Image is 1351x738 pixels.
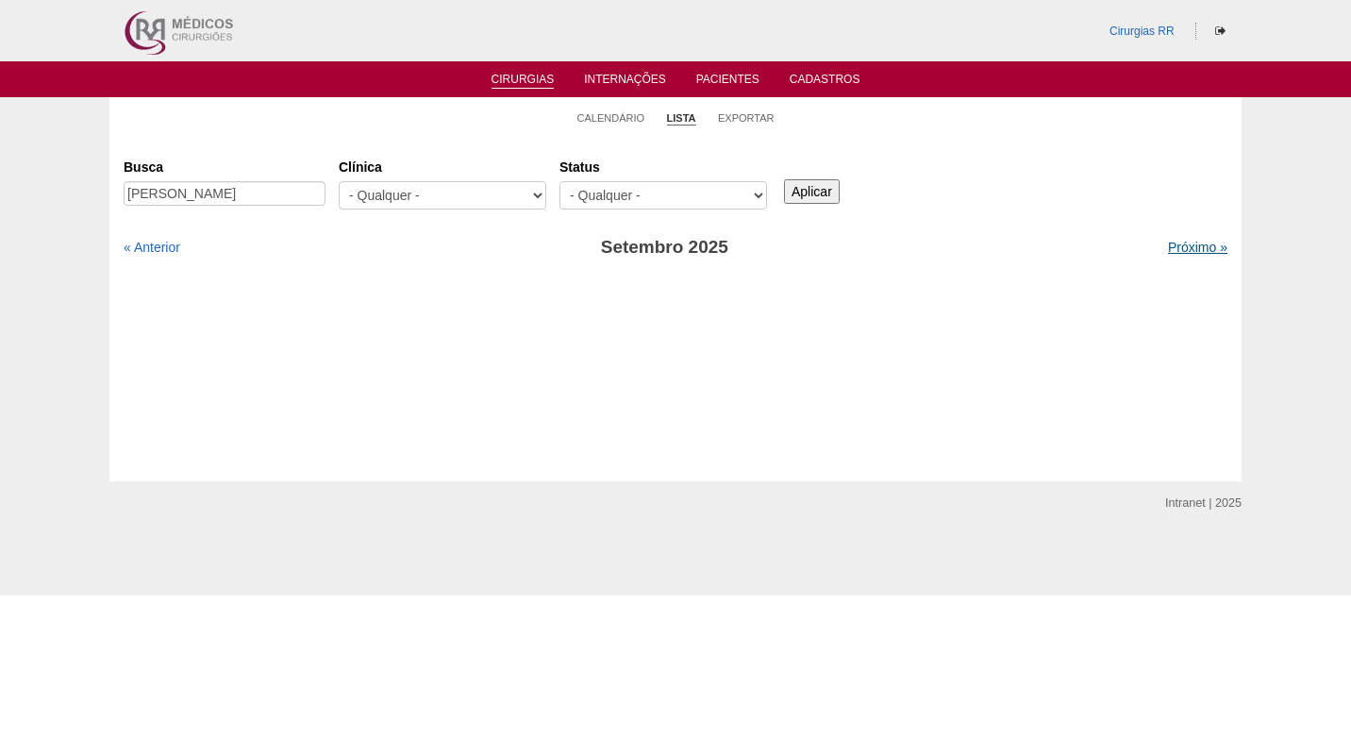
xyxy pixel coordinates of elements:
[577,111,645,125] a: Calendário
[1165,494,1242,512] div: Intranet | 2025
[1168,240,1227,255] a: Próximo »
[492,73,555,89] a: Cirurgias
[790,73,860,92] a: Cadastros
[696,73,759,92] a: Pacientes
[1109,25,1175,38] a: Cirurgias RR
[124,158,325,176] label: Busca
[1215,25,1226,37] i: Sair
[584,73,666,92] a: Internações
[784,179,840,204] input: Aplicar
[124,240,180,255] a: « Anterior
[389,234,941,261] h3: Setembro 2025
[667,111,696,126] a: Lista
[339,158,546,176] label: Clínica
[718,111,775,125] a: Exportar
[559,158,767,176] label: Status
[124,181,325,206] input: Digite os termos que você deseja procurar.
